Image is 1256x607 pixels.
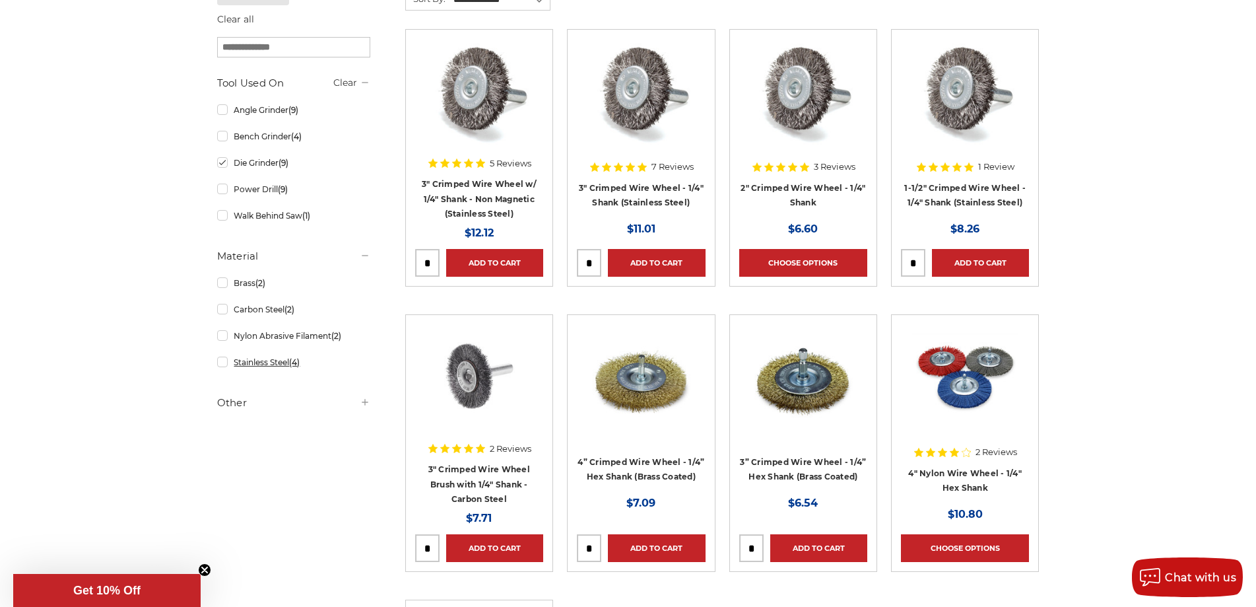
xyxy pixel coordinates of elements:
[255,278,265,288] span: (2)
[741,183,865,208] a: 2" Crimped Wire Wheel - 1/4" Shank
[788,497,818,509] span: $6.54
[750,324,856,430] img: 3 inch brass coated crimped wire wheel
[912,324,1018,430] img: 4 inch nylon wire wheel for drill
[739,324,867,452] a: 3 inch brass coated crimped wire wheel
[651,162,694,171] span: 7 Reviews
[446,534,543,562] a: Add to Cart
[333,77,357,89] a: Clear
[284,304,294,314] span: (2)
[908,468,1022,493] a: 4" Nylon Wire Wheel - 1/4" Hex Shank
[588,39,694,145] img: Crimped Wire Wheel with Shank
[739,39,867,167] a: Crimped Wire Wheel with Shank
[291,131,302,141] span: (4)
[217,151,370,174] a: Die Grinder
[578,457,704,482] a: 4” Crimped Wire Wheel - 1/4” Hex Shank (Brass Coated)
[217,324,370,347] a: Nylon Abrasive Filament
[978,162,1014,171] span: 1 Review
[932,249,1029,277] a: Add to Cart
[740,457,866,482] a: 3” Crimped Wire Wheel - 1/4” Hex Shank (Brass Coated)
[627,223,655,235] span: $11.01
[217,204,370,227] a: Walk Behind Saw
[901,324,1029,452] a: 4 inch nylon wire wheel for drill
[278,184,288,194] span: (9)
[446,249,543,277] a: Add to Cart
[490,445,531,453] span: 2 Reviews
[975,448,1017,456] span: 2 Reviews
[302,211,310,221] span: (1)
[217,351,370,374] a: Stainless Steel
[608,249,705,277] a: Add to Cart
[289,357,300,367] span: (4)
[579,183,704,208] a: 3" Crimped Wire Wheel - 1/4" Shank (Stainless Steel)
[912,39,1018,145] img: Crimped Wire Wheel with Shank
[465,227,494,239] span: $12.12
[415,324,543,452] a: 3" Crimped Carbon Steel Wire Wheel Brush with 1/4" Shank
[415,39,543,167] a: Crimped Wire Wheel with Shank Non Magnetic
[279,158,288,168] span: (9)
[331,331,341,341] span: (2)
[217,75,370,91] h5: Tool Used On
[217,178,370,201] a: Power Drill
[608,534,705,562] a: Add to Cart
[770,534,867,562] a: Add to Cart
[428,464,530,504] a: 3" Crimped Wire Wheel Brush with 1/4" Shank - Carbon Steel
[217,298,370,321] a: Carbon Steel
[739,249,867,277] a: Choose Options
[426,324,532,430] img: 3" Crimped Carbon Steel Wire Wheel Brush with 1/4" Shank
[588,324,694,430] img: 4 inch brass coated crimped wire wheel
[217,395,370,411] h5: Other
[217,13,254,25] a: Clear all
[217,125,370,148] a: Bench Grinder
[217,98,370,122] a: Angle Grinder
[901,39,1029,167] a: Crimped Wire Wheel with Shank
[950,223,979,235] span: $8.26
[288,105,298,115] span: (9)
[217,271,370,295] a: Brass
[814,162,855,171] span: 3 Reviews
[750,39,856,145] img: Crimped Wire Wheel with Shank
[426,39,532,145] img: Crimped Wire Wheel with Shank Non Magnetic
[948,508,983,520] span: $10.80
[788,223,818,235] span: $6.60
[217,248,370,264] h5: Material
[13,574,201,607] div: Get 10% OffClose teaser
[1132,557,1243,597] button: Chat with us
[577,39,705,167] a: Crimped Wire Wheel with Shank
[466,512,492,524] span: $7.71
[626,497,655,509] span: $7.09
[198,563,211,577] button: Close teaser
[1165,571,1236,584] span: Chat with us
[901,534,1029,562] a: Choose Options
[422,179,537,219] a: 3" Crimped Wire Wheel w/ 1/4" Shank - Non Magnetic (Stainless Steel)
[904,183,1026,208] a: 1-1/2" Crimped Wire Wheel - 1/4" Shank (Stainless Steel)
[73,584,141,597] span: Get 10% Off
[490,159,531,168] span: 5 Reviews
[577,324,705,452] a: 4 inch brass coated crimped wire wheel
